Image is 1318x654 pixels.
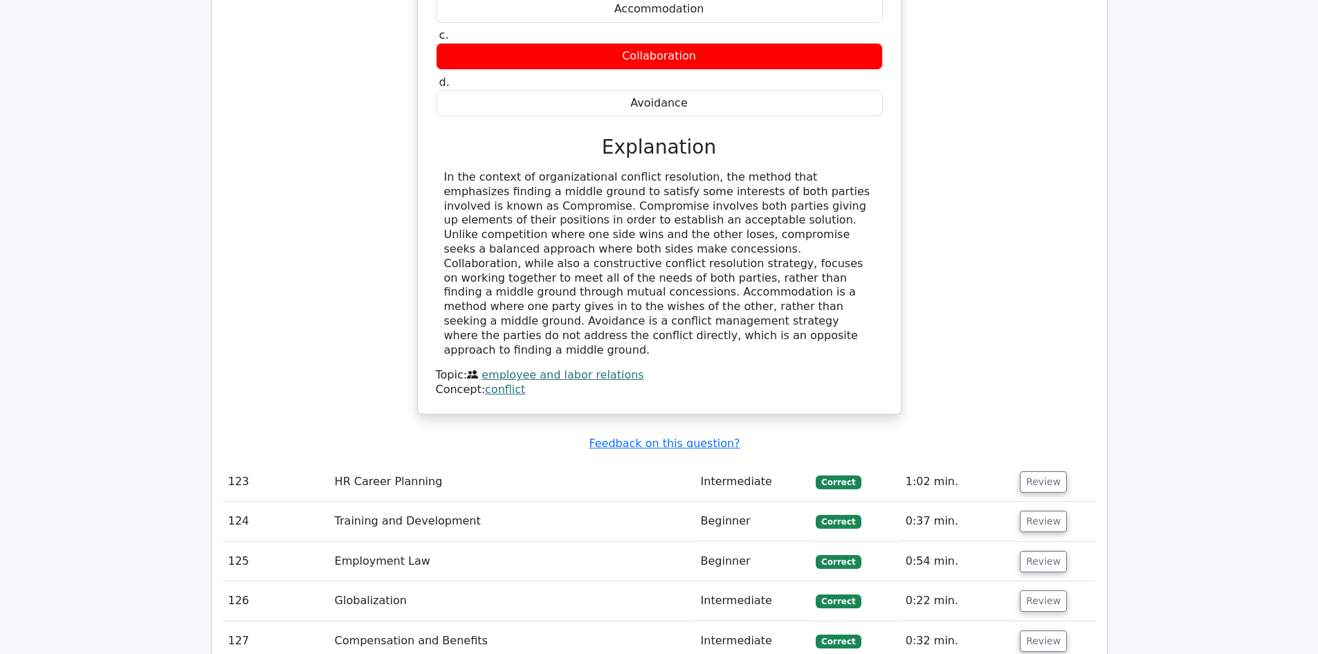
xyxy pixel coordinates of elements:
[436,90,883,117] div: Avoidance
[223,462,329,502] td: 123
[482,368,643,381] a: employee and labor relations
[436,368,883,383] div: Topic:
[436,383,883,397] div: Concept:
[444,136,875,159] h3: Explanation
[485,383,525,396] a: conflict
[816,635,861,648] span: Correct
[1020,471,1067,493] button: Review
[329,462,695,502] td: HR Career Planning
[223,581,329,621] td: 126
[1020,630,1067,652] button: Review
[223,502,329,541] td: 124
[439,75,450,89] span: d.
[900,542,1014,581] td: 0:54 min.
[1020,590,1067,612] button: Review
[1020,511,1067,532] button: Review
[695,581,811,621] td: Intermediate
[695,462,811,502] td: Intermediate
[900,502,1014,541] td: 0:37 min.
[439,28,449,42] span: c.
[329,581,695,621] td: Globalization
[695,542,811,581] td: Beginner
[589,437,740,450] a: Feedback on this question?
[329,542,695,581] td: Employment Law
[816,594,861,608] span: Correct
[900,462,1014,502] td: 1:02 min.
[329,502,695,541] td: Training and Development
[695,502,811,541] td: Beginner
[816,515,861,529] span: Correct
[900,581,1014,621] td: 0:22 min.
[444,170,875,357] div: In the context of organizational conflict resolution, the method that emphasizes finding a middle...
[816,555,861,569] span: Correct
[223,542,329,581] td: 125
[1020,551,1067,572] button: Review
[816,475,861,489] span: Correct
[436,43,883,70] div: Collaboration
